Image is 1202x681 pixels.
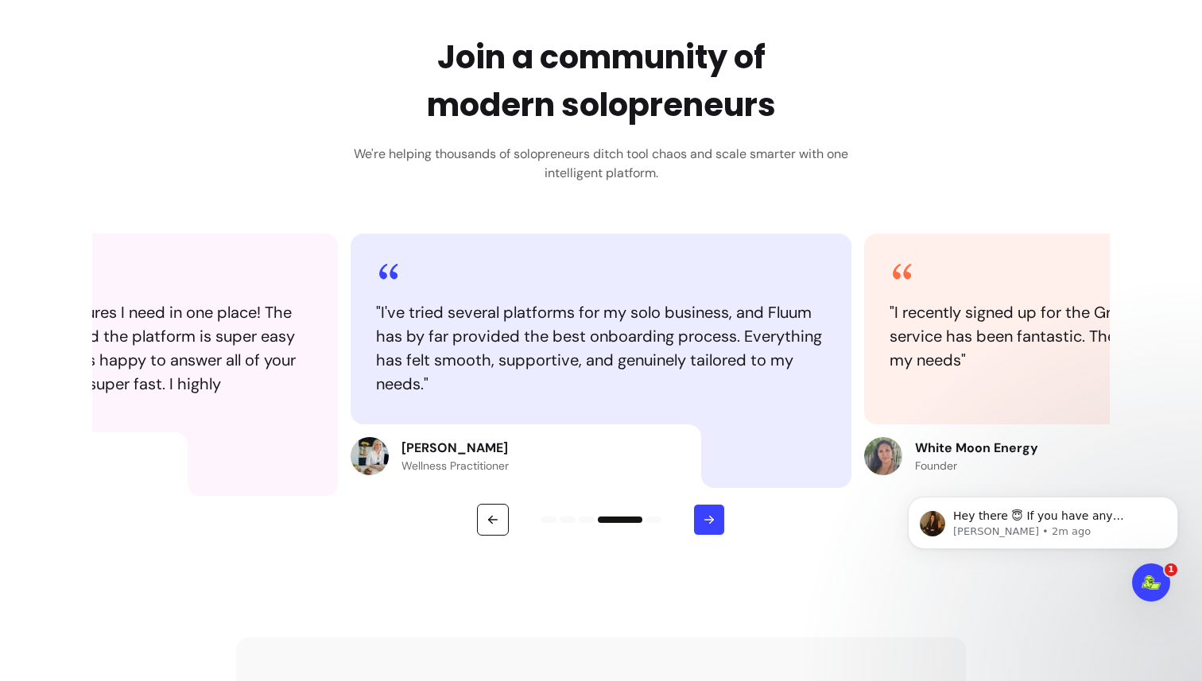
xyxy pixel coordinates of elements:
[915,458,1038,474] p: Founder
[376,300,826,396] blockquote: " I've tried several platforms for my solo business, and Fluum has by far provided the best onboa...
[401,458,509,474] p: Wellness Practitioner
[1132,563,1170,602] iframe: Intercom live chat
[343,145,859,183] h3: We're helping thousands of solopreneurs ditch tool chaos and scale smarter with one intelligent p...
[1165,563,1177,576] span: 1
[427,33,776,129] h2: Join a community of modern solopreneurs
[884,463,1202,638] iframe: Intercom notifications message
[864,437,902,475] img: Review avatar
[401,439,509,458] p: [PERSON_NAME]
[915,439,1038,458] p: White Moon Energy
[351,437,389,475] img: Review avatar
